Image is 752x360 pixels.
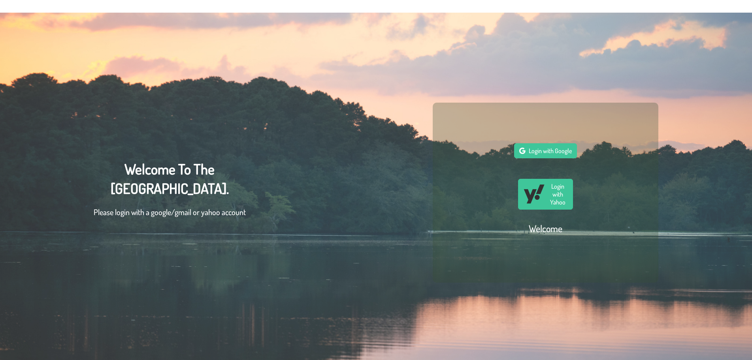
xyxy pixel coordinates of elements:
p: Please login with a google/gmail or yahoo account [94,206,246,218]
div: Welcome To The [GEOGRAPHIC_DATA]. [94,159,246,226]
span: Login with Google [529,147,572,155]
button: Login with Yahoo [518,179,573,210]
h2: Welcome [529,222,562,234]
button: Login with Google [514,143,577,158]
span: Login with Yahoo [548,182,568,206]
